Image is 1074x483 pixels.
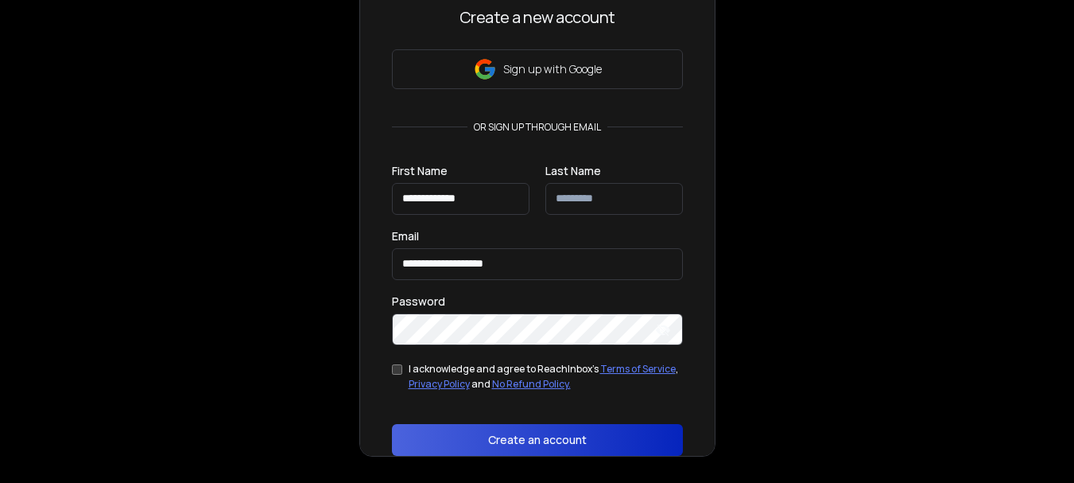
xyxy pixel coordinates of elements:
label: Email [392,231,419,242]
p: Sign up with Google [503,61,602,77]
p: or sign up through email [467,121,607,134]
div: I acknowledge and agree to ReachInbox's , and [409,361,683,392]
button: Create an account [392,424,683,456]
a: No Refund Policy. [492,377,571,391]
label: Last Name [545,166,601,177]
a: Terms of Service [600,362,676,376]
a: Privacy Policy [409,377,470,391]
label: Password [392,296,445,307]
button: Sign up with Google [392,49,683,89]
label: First Name [392,166,448,177]
h3: Create a new account [392,6,683,29]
